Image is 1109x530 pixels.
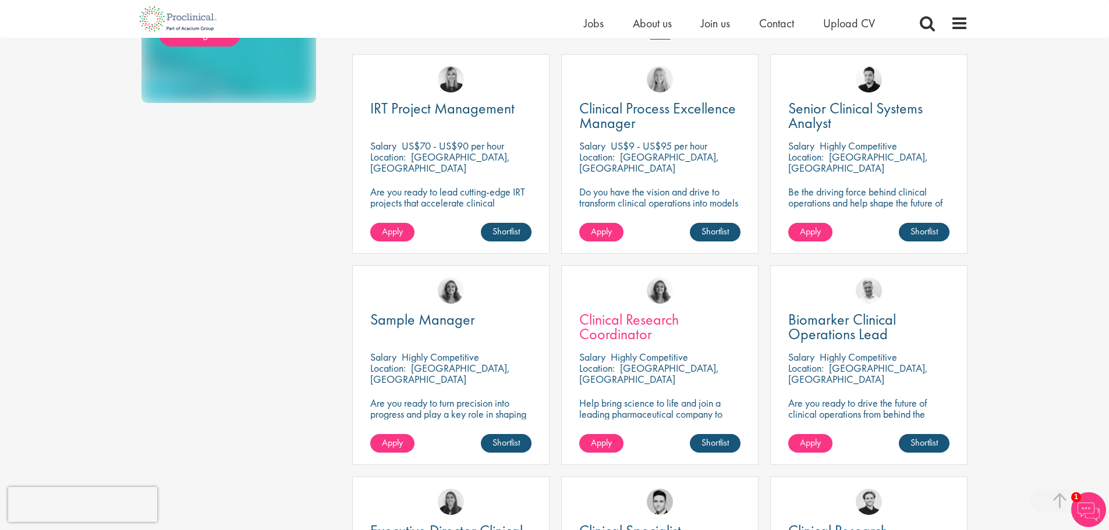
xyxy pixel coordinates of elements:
span: Senior Clinical Systems Analyst [788,98,923,133]
span: Sample Manager [370,310,475,329]
p: [GEOGRAPHIC_DATA], [GEOGRAPHIC_DATA] [370,361,510,386]
img: Joshua Bye [856,278,882,304]
p: Highly Competitive [402,350,479,364]
a: Senior Clinical Systems Analyst [788,101,949,130]
a: About us [633,16,672,31]
p: Highly Competitive [611,350,688,364]
span: Apply [382,225,403,237]
span: Salary [370,350,396,364]
a: Shortlist [690,434,740,453]
span: Location: [788,361,824,375]
img: Chatbot [1071,492,1106,527]
a: Apply [579,223,623,241]
iframe: reCAPTCHA [8,487,157,522]
span: IRT Project Management [370,98,515,118]
span: Salary [370,139,396,152]
span: Clinical Research Coordinator [579,310,679,344]
img: Janelle Jones [438,66,464,93]
span: Location: [579,150,615,163]
p: Are you ready to lead cutting-edge IRT projects that accelerate clinical breakthroughs in biotech? [370,186,532,219]
img: Nico Kohlwes [856,489,882,515]
span: Biomarker Clinical Operations Lead [788,310,896,344]
a: Sample Manager [370,312,532,327]
p: Are you ready to turn precision into progress and play a key role in shaping the future of pharma... [370,397,532,431]
p: [GEOGRAPHIC_DATA], [GEOGRAPHIC_DATA] [788,150,928,175]
p: US$70 - US$90 per hour [402,139,504,152]
a: Apply [788,434,832,453]
a: Jobs [584,16,604,31]
img: Shannon Briggs [647,66,673,93]
p: Do you have the vision and drive to transform clinical operations into models of excellence in a ... [579,186,740,230]
span: Location: [788,150,824,163]
p: [GEOGRAPHIC_DATA], [GEOGRAPHIC_DATA] [370,150,510,175]
a: Join us [701,16,730,31]
span: Apply [800,436,821,449]
a: Apply [370,223,414,241]
a: Clinical Research Coordinator [579,312,740,342]
span: Apply [591,436,612,449]
a: Contact [759,16,794,31]
span: Salary [788,350,814,364]
p: [GEOGRAPHIC_DATA], [GEOGRAPHIC_DATA] [788,361,928,386]
span: Location: [579,361,615,375]
img: Anderson Maldonado [856,66,882,93]
span: Salary [788,139,814,152]
span: Location: [370,150,406,163]
a: Apply [788,223,832,241]
a: Biomarker Clinical Operations Lead [788,312,949,342]
p: Help bring science to life and join a leading pharmaceutical company to play a key role in delive... [579,397,740,453]
img: Jackie Cerchio [647,278,673,304]
a: Shortlist [899,223,949,241]
a: Apply [370,434,414,453]
p: [GEOGRAPHIC_DATA], [GEOGRAPHIC_DATA] [579,150,719,175]
p: Highly Competitive [820,350,897,364]
p: Be the driving force behind clinical operations and help shape the future of pharma innovation. [788,186,949,219]
span: Apply [800,225,821,237]
a: Apply [579,434,623,453]
span: Apply [382,436,403,449]
img: Connor Lynes [647,489,673,515]
img: Ciara Noble [438,489,464,515]
span: Apply [591,225,612,237]
a: Shortlist [899,434,949,453]
a: Shortlist [481,223,532,241]
p: US$9 - US$95 per hour [611,139,707,152]
a: Upload CV [823,16,875,31]
span: 1 [1071,492,1081,502]
a: Clinical Process Excellence Manager [579,101,740,130]
a: Shortlist [690,223,740,241]
p: [GEOGRAPHIC_DATA], [GEOGRAPHIC_DATA] [579,361,719,386]
img: Jackie Cerchio [438,278,464,304]
span: Location: [370,361,406,375]
span: Salary [579,139,605,152]
p: Highly Competitive [820,139,897,152]
span: Clinical Process Excellence Manager [579,98,736,133]
span: Salary [579,350,605,364]
a: Shortlist [481,434,532,453]
p: Are you ready to drive the future of clinical operations from behind the scenes? Looking to be in... [788,397,949,453]
a: IRT Project Management [370,101,532,116]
